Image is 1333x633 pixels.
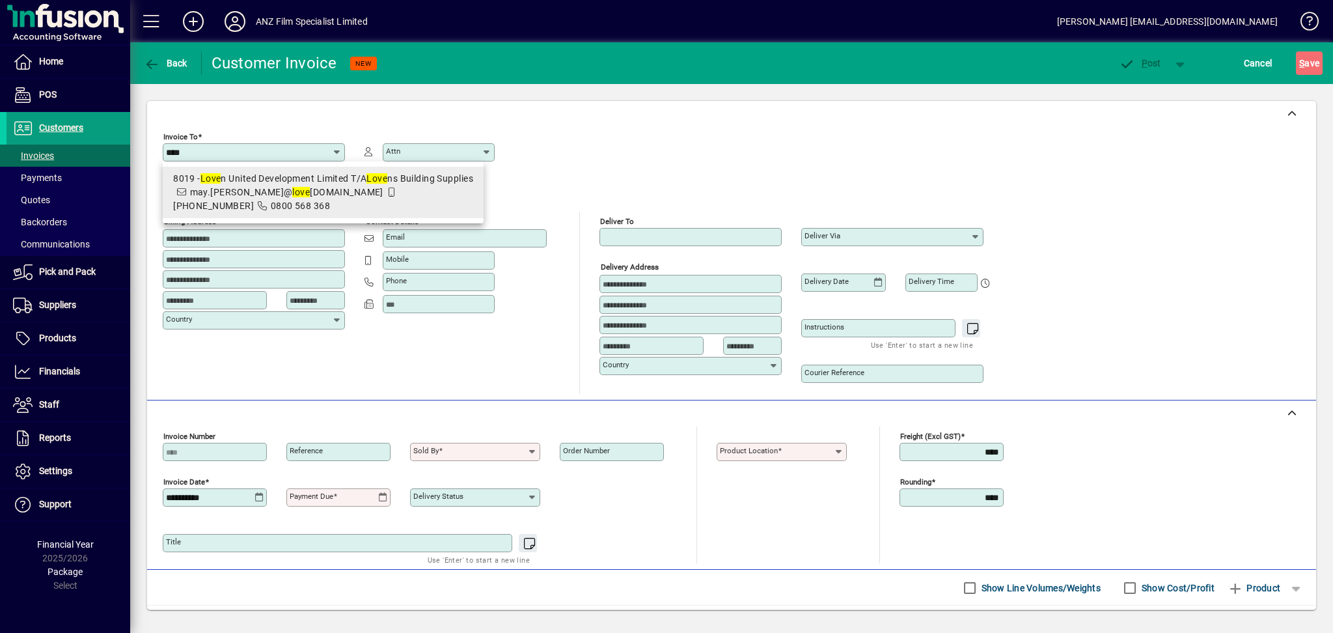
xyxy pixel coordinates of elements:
span: Invoices [13,150,54,161]
a: Settings [7,455,130,488]
button: Profile [214,10,256,33]
button: Post [1112,51,1168,75]
mat-label: Invoice To [163,132,198,141]
span: Suppliers [39,300,76,310]
a: Payments [7,167,130,189]
mat-label: Mobile [386,255,409,264]
button: Product [1221,576,1287,600]
mat-label: Payment due [290,492,333,501]
mat-label: Courier Reference [804,368,864,377]
span: NEW [355,59,372,68]
a: Home [7,46,130,78]
span: Communications [13,239,90,249]
mat-label: Sold by [413,446,439,455]
mat-label: Instructions [804,322,844,331]
a: Backorders [7,211,130,233]
mat-label: Deliver To [600,217,634,226]
div: [PERSON_NAME] [EMAIL_ADDRESS][DOMAIN_NAME] [1057,11,1278,32]
span: Cancel [1244,53,1272,74]
span: 0800 568 368 [271,201,330,211]
button: Cancel [1241,51,1276,75]
button: Save [1296,51,1323,75]
em: love [292,187,310,197]
mat-label: Freight (excl GST) [900,432,961,441]
a: POS [7,79,130,111]
span: ave [1299,53,1319,74]
span: Product [1228,578,1280,598]
span: Products [39,333,76,343]
span: POS [39,89,57,100]
span: Staff [39,399,59,410]
label: Show Line Volumes/Weights [979,582,1101,595]
mat-label: Invoice date [163,477,205,486]
span: Package [48,567,83,577]
mat-option: 8019 - Loven United Development Limited T/A Lovens Building Supplies [163,167,484,218]
span: Financials [39,366,80,376]
span: Backorders [13,217,67,227]
a: Pick and Pack [7,256,130,288]
a: Quotes [7,189,130,211]
mat-hint: Use 'Enter' to start a new line [871,337,973,352]
div: Customer Invoice [212,53,337,74]
div: ANZ Film Specialist Limited [256,11,368,32]
button: Add [172,10,214,33]
span: ost [1119,58,1161,68]
span: Pick and Pack [39,266,96,277]
a: Financials [7,356,130,388]
mat-label: Rounding [900,477,931,486]
mat-label: Order number [563,446,610,455]
mat-label: Delivery time [909,277,954,286]
span: Settings [39,466,72,476]
mat-label: Product location [720,446,778,455]
a: Support [7,488,130,521]
mat-label: Title [166,537,181,546]
button: Copy to Delivery address [327,207,348,228]
label: Show Cost/Profit [1139,582,1215,595]
span: may.[PERSON_NAME]@ [DOMAIN_NAME] [190,187,383,197]
a: Communications [7,233,130,255]
mat-label: Country [603,360,629,369]
span: Back [144,58,187,68]
app-page-header-button: Back [130,51,202,75]
a: Suppliers [7,289,130,322]
span: Payments [13,173,62,183]
span: S [1299,58,1304,68]
mat-label: Delivery status [413,492,463,501]
span: [PHONE_NUMBER] [173,201,254,211]
em: Love [366,173,387,184]
mat-label: Country [166,315,192,324]
mat-label: Delivery date [804,277,849,286]
button: Back [141,51,191,75]
span: P [1142,58,1147,68]
span: Support [39,499,72,509]
a: Reports [7,422,130,455]
mat-label: Reference [290,446,323,455]
span: Financial Year [37,539,94,550]
div: 8019 - n United Development Limited T/A ns Building Supplies [173,172,473,186]
span: Customers [39,122,83,133]
mat-hint: Use 'Enter' to start a new line [428,552,530,567]
mat-label: Attn [386,147,400,156]
mat-label: Invoice number [163,432,215,441]
em: Love [200,173,221,184]
a: Staff [7,389,130,421]
span: Quotes [13,195,50,205]
span: Home [39,56,63,66]
mat-label: Deliver via [804,231,840,240]
mat-label: Email [386,232,405,242]
a: Knowledge Base [1291,3,1317,45]
mat-label: Phone [386,276,407,285]
a: Invoices [7,145,130,167]
span: Reports [39,432,71,443]
a: Products [7,322,130,355]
